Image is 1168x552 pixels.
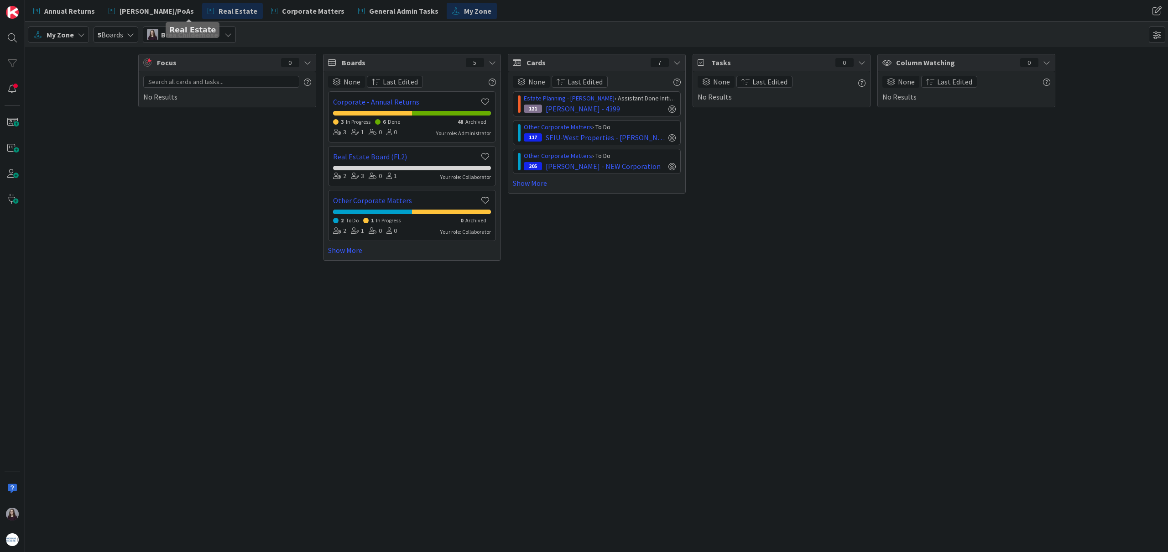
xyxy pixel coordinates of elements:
span: Focus [157,57,274,68]
a: Corporate Matters [266,3,350,19]
span: Last Edited [752,76,787,87]
div: 0 [386,127,397,137]
a: My Zone [447,3,497,19]
a: Estate Planning - [PERSON_NAME] [524,94,615,102]
span: 1 [371,217,374,224]
span: [PERSON_NAME] - 4399 [546,103,620,114]
a: Annual Returns [28,3,100,19]
span: 0 [460,217,463,224]
span: Last Edited [383,76,418,87]
span: None [898,76,915,87]
a: Other Corporate Matters [524,123,592,131]
span: Last Edited [568,76,603,87]
span: Last Edited [937,76,972,87]
span: [PERSON_NAME]/PoAs [120,5,194,16]
a: [PERSON_NAME]/PoAs [103,3,199,19]
div: No Results [698,76,866,102]
div: 0 [369,226,382,236]
div: 0 [1020,58,1038,67]
div: 1 [351,226,364,236]
div: › To Do [524,122,676,132]
div: 205 [524,162,542,170]
span: My Zone [464,5,491,16]
div: 121 [524,105,542,113]
div: 5 [466,58,484,67]
a: Other Corporate Matters [524,152,592,160]
button: Last Edited [367,76,423,88]
div: 0 [369,127,382,137]
div: No Results [882,76,1050,102]
a: Show More [513,178,681,189]
h5: Real Estate [169,26,216,34]
span: Real Estate [219,5,257,16]
div: Your role: Administrator [436,129,491,137]
div: 3 [351,171,364,181]
div: 7 [651,58,669,67]
span: To Do [346,217,359,224]
span: None [713,76,730,87]
div: 0 [386,226,397,236]
span: None [528,76,545,87]
div: 3 [333,127,346,137]
div: 0 [835,58,854,67]
a: Other Corporate Matters [333,195,480,206]
span: Archived [465,118,486,125]
div: 0 [281,58,299,67]
span: Boards [98,29,123,40]
span: None [344,76,360,87]
img: BC [6,508,19,520]
span: 6 [383,118,386,125]
div: 1 [351,127,364,137]
span: 3 [341,118,344,125]
b: 5 [98,30,101,39]
div: 2 [333,171,346,181]
span: Column Watching [896,57,1016,68]
span: 48 [458,118,463,125]
span: SEIU-West Properties - [PERSON_NAME] [546,132,665,143]
a: General Admin Tasks [353,3,444,19]
div: Your role: Collaborator [440,228,491,236]
a: Corporate - Annual Returns [333,96,480,107]
div: No Results [143,76,311,102]
span: Archived [465,217,486,224]
span: 2 [341,217,344,224]
button: Last Edited [736,76,793,88]
span: Done [388,118,400,125]
img: avatar [6,533,19,546]
button: Last Edited [552,76,608,88]
a: Real Estate [202,3,263,19]
span: Boards [342,57,461,68]
div: 2 [333,226,346,236]
div: › To Do [524,151,676,161]
span: Annual Returns [44,5,95,16]
span: Corporate Matters [282,5,344,16]
div: Your role: Collaborator [440,173,491,181]
span: General Admin Tasks [369,5,438,16]
span: In Progress [376,217,401,224]
span: Brea Childerhose [161,29,218,40]
div: › Assistant Done Initial Prep + Waiting for Lawyer to Review [524,94,676,103]
img: Visit kanbanzone.com [6,6,19,19]
span: Cards [527,57,646,68]
div: 117 [524,133,542,142]
a: Show More [328,245,496,256]
span: Tasks [711,57,831,68]
a: Real Estate Board (FL2) [333,151,480,162]
span: [PERSON_NAME] - NEW Corporation [546,161,661,172]
span: My Zone [47,29,74,40]
input: Search all cards and tasks... [143,76,299,88]
span: In Progress [346,118,370,125]
div: 0 [369,171,382,181]
div: 1 [386,171,397,181]
img: BC [147,29,158,40]
button: Last Edited [921,76,977,88]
